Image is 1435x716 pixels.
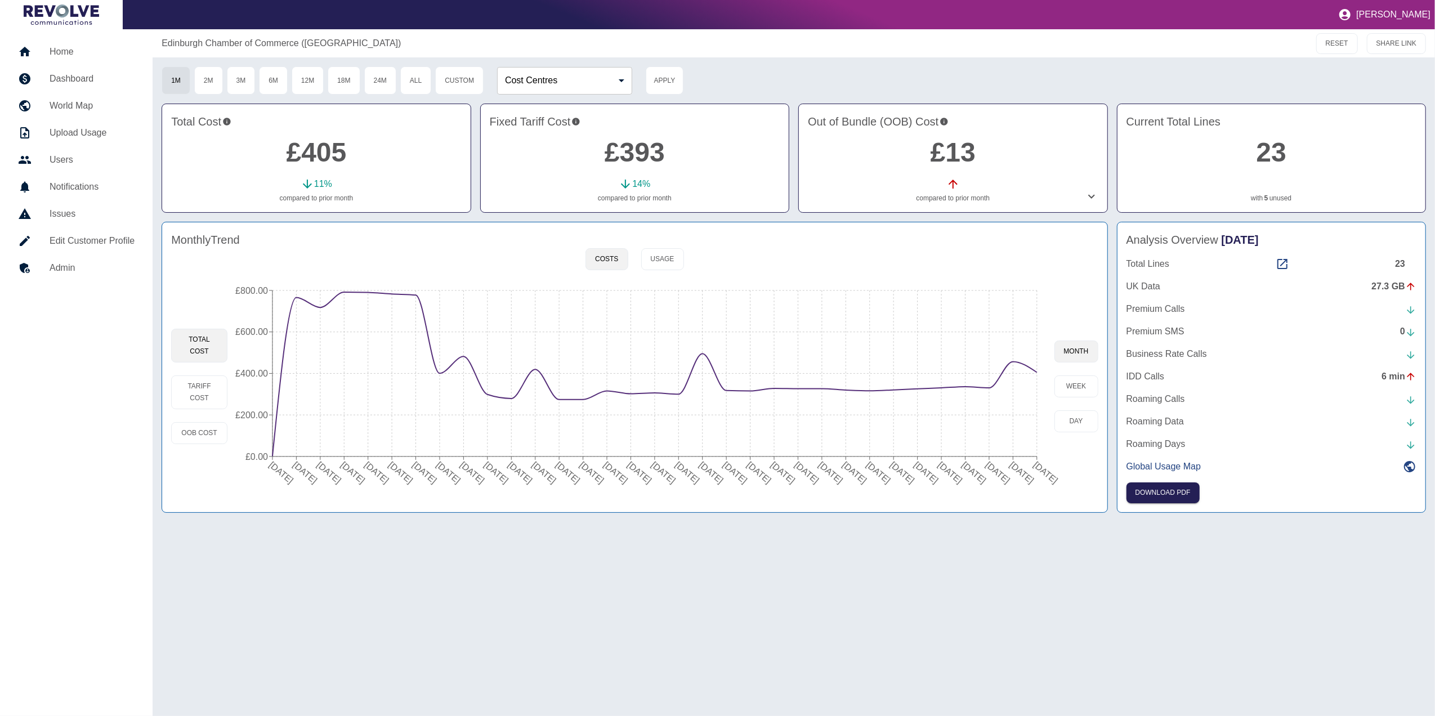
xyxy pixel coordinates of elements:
a: Home [9,38,144,65]
a: 5 [1264,193,1268,203]
button: OOB Cost [171,422,227,444]
a: Notifications [9,173,144,200]
h5: Upload Usage [50,126,135,140]
tspan: £400.00 [235,369,268,378]
button: Custom [435,66,484,95]
div: 6 min [1382,370,1416,383]
button: All [400,66,431,95]
button: 2M [194,66,223,95]
button: 1M [162,66,190,95]
tspan: [DATE] [458,460,486,485]
a: World Map [9,92,144,119]
tspan: [DATE] [410,460,439,485]
a: Premium SMS0 [1126,325,1416,338]
tspan: £0.00 [245,452,268,462]
a: Users [9,146,144,173]
a: Global Usage Map [1126,460,1416,473]
h4: Total Cost [171,113,461,130]
button: [PERSON_NAME] [1334,3,1435,26]
tspan: [DATE] [960,460,988,485]
p: with unused [1126,193,1416,203]
tspan: [DATE] [698,460,726,485]
tspan: £800.00 [235,286,268,296]
h5: World Map [50,99,135,113]
button: month [1054,341,1098,363]
button: Usage [641,248,684,270]
tspan: [DATE] [841,460,869,485]
p: compared to prior month [171,193,461,203]
tspan: [DATE] [745,460,773,485]
h5: Issues [50,207,135,221]
a: £393 [605,137,665,167]
h5: Home [50,45,135,59]
a: Roaming Data [1126,415,1416,428]
h4: Monthly Trend [171,231,240,248]
p: [PERSON_NAME] [1356,10,1430,20]
h5: Dashboard [50,72,135,86]
tspan: [DATE] [506,460,534,485]
a: Roaming Calls [1126,392,1416,406]
svg: Costs outside of your fixed tariff [940,113,949,130]
span: [DATE] [1222,234,1259,246]
h5: Edit Customer Profile [50,234,135,248]
tspan: £200.00 [235,410,268,420]
button: 24M [364,66,396,95]
button: 6M [259,66,288,95]
button: 18M [328,66,360,95]
tspan: [DATE] [888,460,917,485]
a: 23 [1257,137,1286,167]
p: Global Usage Map [1126,460,1201,473]
tspan: [DATE] [865,460,893,485]
tspan: [DATE] [625,460,654,485]
tspan: [DATE] [602,460,630,485]
tspan: £600.00 [235,327,268,337]
tspan: [DATE] [315,460,343,485]
a: Total Lines23 [1126,257,1416,271]
button: RESET [1316,33,1358,54]
p: Roaming Days [1126,437,1186,451]
a: Edinburgh Chamber of Commerce ([GEOGRAPHIC_DATA]) [162,37,401,50]
tspan: [DATE] [291,460,319,485]
tspan: [DATE] [817,460,845,485]
img: Logo [24,5,99,25]
tspan: [DATE] [363,460,391,485]
button: Apply [646,66,683,95]
button: day [1054,410,1098,432]
button: Tariff Cost [171,375,227,409]
tspan: [DATE] [435,460,463,485]
tspan: [DATE] [721,460,749,485]
p: UK Data [1126,280,1160,293]
a: IDD Calls6 min [1126,370,1416,383]
tspan: [DATE] [650,460,678,485]
button: Costs [585,248,628,270]
tspan: [DATE] [387,460,415,485]
h4: Current Total Lines [1126,113,1416,130]
p: Premium Calls [1126,302,1185,316]
p: Roaming Calls [1126,392,1185,406]
tspan: [DATE] [530,460,558,485]
tspan: [DATE] [769,460,797,485]
button: Click here to download the most recent invoice. If the current month’s invoice is unavailable, th... [1126,482,1200,503]
h5: Admin [50,261,135,275]
button: 3M [227,66,256,95]
a: Admin [9,254,144,281]
button: 12M [292,66,324,95]
p: compared to prior month [490,193,780,203]
tspan: [DATE] [936,460,964,485]
a: Issues [9,200,144,227]
a: UK Data27.3 GB [1126,280,1416,293]
tspan: [DATE] [339,460,367,485]
p: IDD Calls [1126,370,1165,383]
p: Business Rate Calls [1126,347,1207,361]
button: week [1054,375,1098,397]
div: 23 [1395,257,1416,271]
svg: This is the total charges incurred over 1 months [222,113,231,130]
tspan: [DATE] [578,460,606,485]
a: Upload Usage [9,119,144,146]
a: Dashboard [9,65,144,92]
tspan: [DATE] [793,460,821,485]
tspan: [DATE] [267,460,296,485]
a: Premium Calls [1126,302,1416,316]
p: 14 % [632,177,650,191]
